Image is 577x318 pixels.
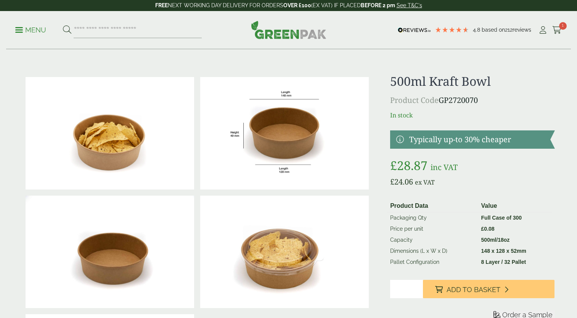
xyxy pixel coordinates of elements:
p: GP2720070 [390,95,554,106]
td: Capacity [387,234,478,246]
td: Dimensions (L x W x D) [387,246,478,257]
div: 4.79 Stars [435,26,469,33]
span: 212 [505,27,513,33]
strong: 8 Layer / 32 Pallet [481,259,526,265]
i: Cart [552,26,562,34]
span: £ [481,226,484,232]
span: 4.8 [473,27,482,33]
img: Kraft Bowl 500ml With Nachos And Lid [200,196,369,308]
span: 1 [559,22,567,30]
img: KraftBowl_500 [200,77,369,190]
strong: 500ml/18oz [481,237,510,243]
strong: 148 x 128 x 52mm [481,248,526,254]
a: Menu [15,26,46,33]
img: Kraft Bowl 500ml [26,196,194,308]
a: 1 [552,24,562,36]
button: Add to Basket [423,280,554,298]
span: Product Code [390,95,439,105]
img: GreenPak Supplies [251,21,326,39]
p: Menu [15,26,46,35]
strong: FREE [155,2,168,8]
strong: BEFORE 2 pm [361,2,395,8]
a: See T&C's [397,2,422,8]
th: Product Data [387,200,478,212]
i: My Account [538,26,548,34]
span: £ [390,177,394,187]
td: Packaging Qty [387,212,478,224]
span: ex VAT [415,178,435,186]
bdi: 24.06 [390,177,413,187]
h1: 500ml Kraft Bowl [390,74,554,88]
strong: OVER £100 [283,2,311,8]
span: £ [390,157,397,173]
bdi: 28.87 [390,157,428,173]
strong: Full Case of 300 [481,215,522,221]
img: REVIEWS.io [398,27,431,33]
span: reviews [513,27,531,33]
img: Kraft Bowl 500ml With Nachos [26,77,194,190]
td: Price per unit [387,223,478,234]
bdi: 0.08 [481,226,495,232]
span: Add to Basket [447,286,500,294]
span: Based on [482,27,505,33]
td: Pallet Configuration [387,257,478,268]
span: inc VAT [431,162,458,172]
th: Value [478,200,552,212]
p: In stock [390,111,554,120]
